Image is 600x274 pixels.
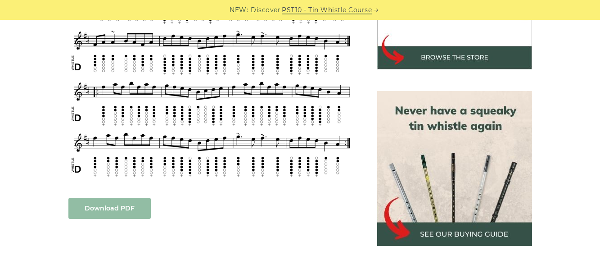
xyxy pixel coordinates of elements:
span: Discover [251,5,280,15]
span: NEW: [230,5,248,15]
img: tin whistle buying guide [377,91,532,246]
a: Download PDF [68,198,151,219]
a: PST10 - Tin Whistle Course [282,5,372,15]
